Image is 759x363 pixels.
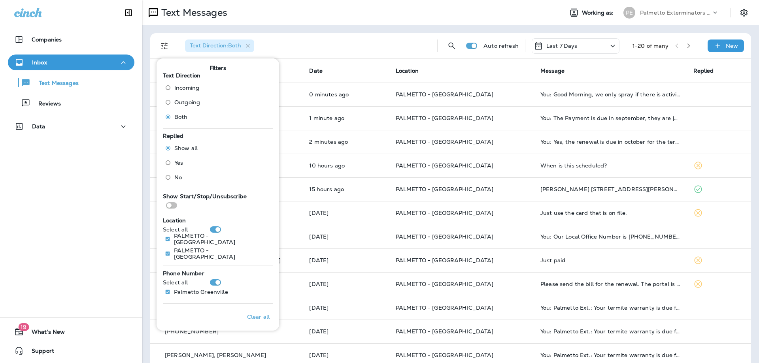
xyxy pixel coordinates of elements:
[309,281,383,287] p: Aug 13, 2025 10:06 AM
[24,348,54,357] span: Support
[396,257,494,264] span: PALMETTO - [GEOGRAPHIC_DATA]
[8,55,134,70] button: Inbox
[309,115,383,121] p: Aug 15, 2025 07:51 AM
[546,43,578,49] p: Last 7 Days
[244,307,273,327] button: Clear all
[396,162,494,169] span: PALMETTO - [GEOGRAPHIC_DATA]
[726,43,738,49] p: New
[174,233,266,245] p: PALMETTO - [GEOGRAPHIC_DATA]
[247,314,270,320] p: Clear all
[309,233,383,240] p: Aug 13, 2025 03:44 PM
[540,91,680,98] div: You: Good Morning, we only spray if there is activity found. We dont offer sprays in between the ...
[623,7,635,19] div: PE
[309,67,323,74] span: Date
[540,67,565,74] span: Message
[309,257,383,263] p: Aug 13, 2025 11:07 AM
[396,209,494,216] span: PALMETTO - [GEOGRAPHIC_DATA]
[174,160,183,166] span: Yes
[693,67,714,74] span: Replied
[174,99,200,105] span: Outgoing
[483,43,519,49] p: Auto refresh
[8,74,134,91] button: Text Messages
[165,328,219,335] p: [PHONE_NUMBER]
[540,162,680,169] div: When is this scheduled?
[8,118,134,134] button: Data
[8,32,134,47] button: Companies
[396,233,494,240] span: PALMETTO - [GEOGRAPHIC_DATA]
[540,328,680,335] div: You: Palmetto Ext.: Your termite warranty is due for renewal. Visit customer.entomobrands.com to ...
[444,38,460,54] button: Search Messages
[174,289,228,295] p: Palmetto Greenville
[396,328,494,335] span: PALMETTO - [GEOGRAPHIC_DATA]
[8,95,134,111] button: Reviews
[640,9,711,16] p: Palmetto Exterminators LLC
[632,43,669,49] div: 1 - 20 of many
[540,139,680,145] div: You: Yes, the renewal is due in october for the termite and the crawlspace
[185,39,254,52] div: Text Direction:Both
[174,145,198,151] span: Show all
[540,186,680,192] div: Deb Dixon 3 Sunfield Ct Greer Backyard pictures with treatment areas/concerns with the rock area ...
[32,36,62,43] p: Companies
[163,279,188,286] p: Select all
[163,132,183,139] span: Replied
[309,139,383,145] p: Aug 15, 2025 07:50 AM
[163,193,247,200] span: Show Start/Stop/Unsubscribe
[309,305,383,311] p: Aug 13, 2025 09:52 AM
[18,323,29,331] span: 19
[32,59,47,66] p: Inbox
[8,343,134,359] button: Support
[396,115,494,122] span: PALMETTO - [GEOGRAPHIC_DATA]
[396,304,494,311] span: PALMETTO - [GEOGRAPHIC_DATA]
[396,67,419,74] span: Location
[540,352,680,358] div: You: Palmetto Ext.: Your termite warranty is due for renewal. Visit customer.entomobrands.com to ...
[190,42,241,49] span: Text Direction : Both
[174,247,266,260] p: PALMETTO - [GEOGRAPHIC_DATA]
[309,328,383,335] p: Aug 13, 2025 09:52 AM
[396,138,494,145] span: PALMETTO - [GEOGRAPHIC_DATA]
[31,80,79,87] p: Text Messages
[737,6,751,20] button: Settings
[30,100,61,108] p: Reviews
[163,270,204,277] span: Phone Number
[540,233,680,240] div: You: Our Local Office Number is 864-233-3377.
[309,162,383,169] p: Aug 14, 2025 09:23 PM
[157,38,172,54] button: Filters
[117,5,140,21] button: Collapse Sidebar
[165,352,266,358] p: [PERSON_NAME], [PERSON_NAME]
[396,280,494,288] span: PALMETTO - [GEOGRAPHIC_DATA]
[157,54,279,331] div: Filters
[540,210,680,216] div: Just use the card that is on file.
[163,226,188,233] p: Select all
[540,257,680,263] div: Just paid
[174,114,188,120] span: Both
[540,115,680,121] div: You: The Payment is due in september, they are just sending out reminders.
[158,7,227,19] p: Text Messages
[309,210,383,216] p: Aug 13, 2025 05:02 PM
[309,352,383,358] p: Aug 13, 2025 09:52 AM
[8,324,134,340] button: 19What's New
[24,329,65,338] span: What's New
[309,91,383,98] p: Aug 15, 2025 07:52 AM
[540,305,680,311] div: You: Palmetto Ext.: Your termite warranty is due for renewal. Visit customer.entomobrands.com to ...
[396,91,494,98] span: PALMETTO - [GEOGRAPHIC_DATA]
[396,186,494,193] span: PALMETTO - [GEOGRAPHIC_DATA]
[163,72,200,79] span: Text Direction
[174,174,182,181] span: No
[32,123,45,130] p: Data
[540,281,680,287] div: Please send the bill for the renewal. The portal is not working and not showing my history and in...
[163,217,186,224] span: Location
[396,352,494,359] span: PALMETTO - [GEOGRAPHIC_DATA]
[174,85,199,91] span: Incoming
[582,9,616,16] span: Working as:
[210,65,227,71] span: Filters
[309,186,383,192] p: Aug 14, 2025 04:01 PM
